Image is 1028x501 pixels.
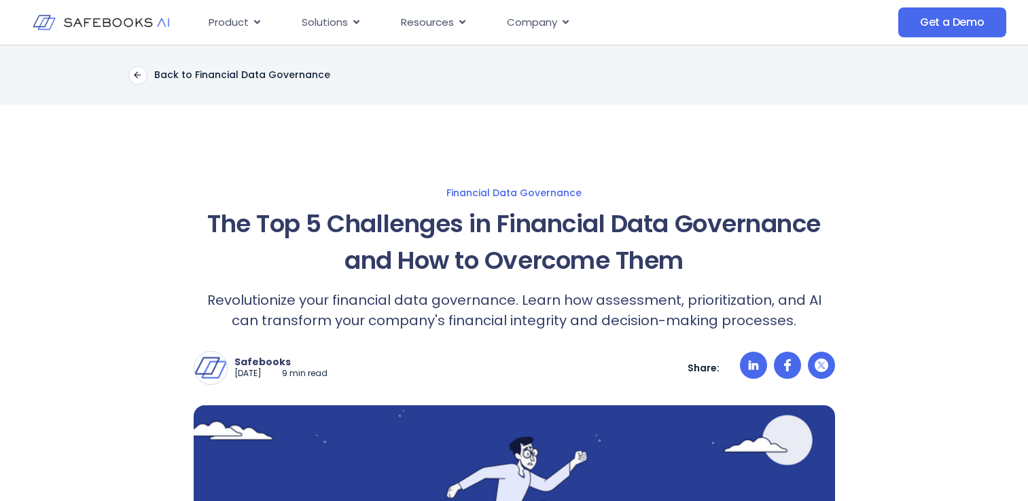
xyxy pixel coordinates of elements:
[154,69,330,81] p: Back to Financial Data Governance
[282,368,327,379] p: 9 min read
[898,7,1006,37] a: Get a Demo
[194,290,835,331] p: Revolutionize your financial data governance. Learn how assessment, prioritization, and AI can tr...
[507,15,557,31] span: Company
[302,15,348,31] span: Solutions
[198,10,782,36] div: Menu Toggle
[128,66,330,85] a: Back to Financial Data Governance
[194,206,835,279] h1: The Top 5 Challenges in Financial Data Governance and How to Overcome Them
[234,356,327,368] p: Safebooks
[198,10,782,36] nav: Menu
[401,15,454,31] span: Resources
[60,187,968,199] a: Financial Data Governance
[194,352,227,384] img: Safebooks
[688,362,720,374] p: Share:
[920,16,985,29] span: Get a Demo
[234,368,262,379] p: [DATE]
[209,15,249,31] span: Product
